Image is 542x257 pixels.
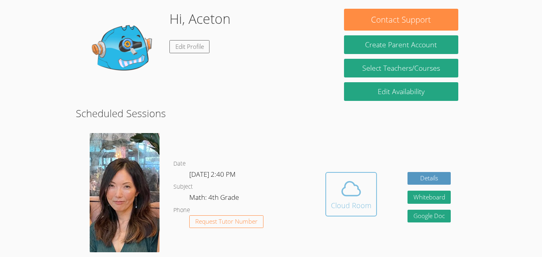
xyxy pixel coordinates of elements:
[84,9,163,88] img: default.png
[344,9,458,31] button: Contact Support
[189,170,236,179] span: [DATE] 2:40 PM
[90,133,160,252] img: avatar.png
[173,205,190,215] dt: Phone
[189,215,263,228] button: Request Tutor Number
[195,218,258,224] span: Request Tutor Number
[344,59,458,77] a: Select Teachers/Courses
[407,210,451,223] a: Google Doc
[331,200,371,211] div: Cloud Room
[344,35,458,54] button: Create Parent Account
[407,172,451,185] a: Details
[344,82,458,101] a: Edit Availability
[169,40,210,53] a: Edit Profile
[76,106,466,121] h2: Scheduled Sessions
[169,9,231,29] h1: Hi, Aceton
[325,172,377,216] button: Cloud Room
[173,182,193,192] dt: Subject
[189,192,240,205] dd: Math: 4th Grade
[173,159,186,169] dt: Date
[407,191,451,204] button: Whiteboard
